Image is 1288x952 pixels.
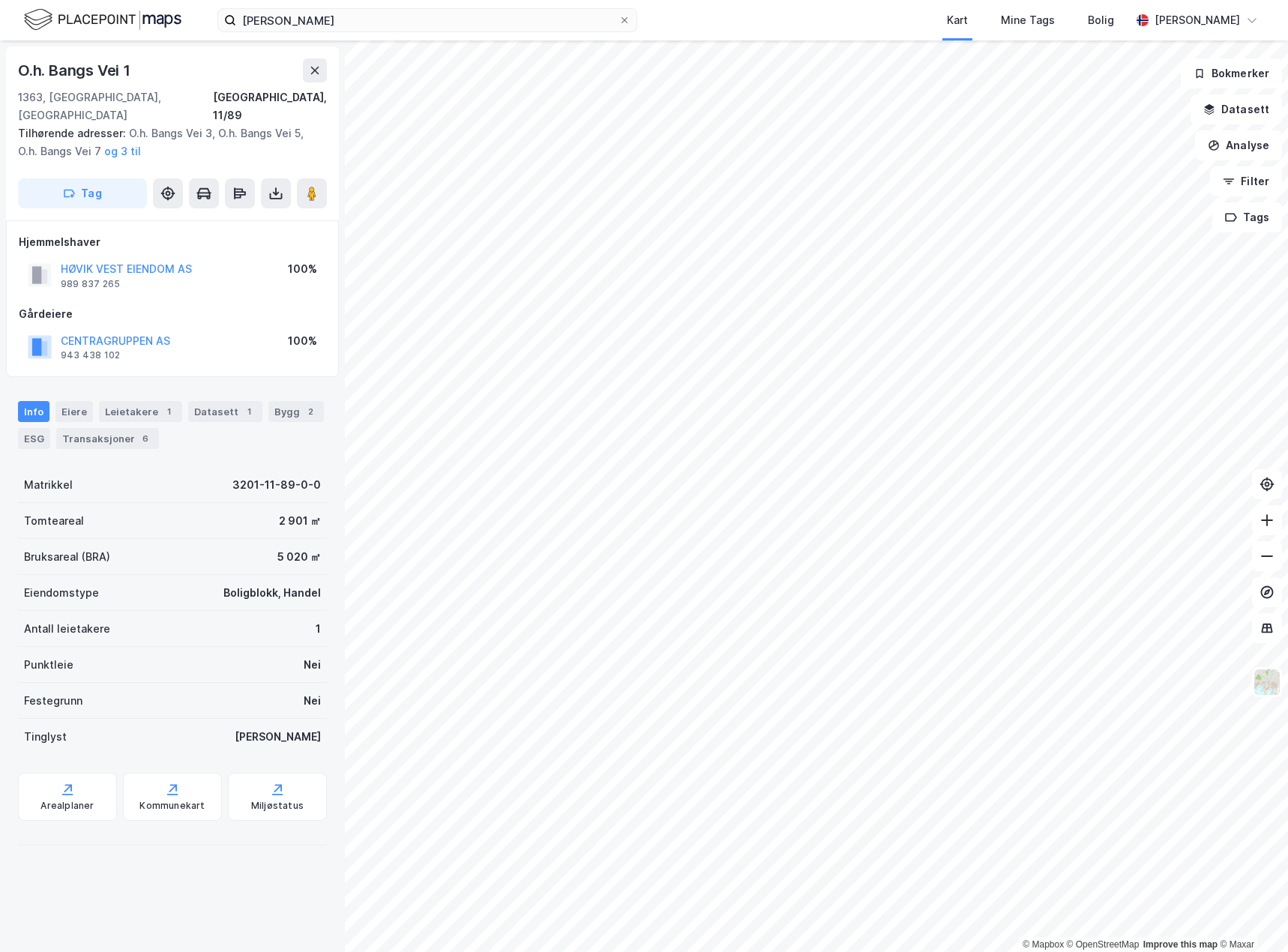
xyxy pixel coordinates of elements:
input: Søk på adresse, matrikkel, gårdeiere, leietakere eller personer [236,9,619,31]
div: 1 [161,404,176,419]
div: [PERSON_NAME] [1155,11,1240,29]
div: Bruksareal (BRA) [24,548,110,566]
div: 989 837 265 [61,278,120,290]
div: Bygg [268,401,324,422]
button: Bokmerker [1181,58,1282,88]
div: Leietakere [99,401,182,422]
div: ESG [18,428,50,449]
div: Nei [304,656,321,674]
div: 1 [316,620,321,638]
div: Datasett [188,401,262,422]
iframe: Chat Widget [1213,880,1288,952]
div: Kommunekart [139,800,205,812]
div: 6 [138,431,153,446]
div: Info [18,401,49,422]
div: 5 020 ㎡ [277,548,321,566]
a: Improve this map [1143,939,1218,950]
button: Tags [1212,202,1282,232]
div: 3201-11-89-0-0 [232,476,321,494]
div: 100% [288,260,317,278]
span: Tilhørende adresser: [18,127,129,139]
div: Mine Tags [1001,11,1055,29]
div: Tomteareal [24,512,84,530]
div: Hjemmelshaver [19,233,326,251]
div: 943 438 102 [61,349,120,361]
div: Antall leietakere [24,620,110,638]
button: Datasett [1191,94,1282,124]
button: Analyse [1195,130,1282,160]
div: Bolig [1088,11,1114,29]
div: [GEOGRAPHIC_DATA], 11/89 [213,88,327,124]
div: 1363, [GEOGRAPHIC_DATA], [GEOGRAPHIC_DATA] [18,88,213,124]
div: 1 [241,404,256,419]
img: Z [1253,668,1281,696]
img: logo.f888ab2527a4732fd821a326f86c7f29.svg [24,7,181,33]
div: 100% [288,332,317,350]
div: 2 901 ㎡ [279,512,321,530]
div: 2 [303,404,318,419]
button: Filter [1210,166,1282,196]
div: O.h. Bangs Vei 1 [18,58,133,82]
div: Gårdeiere [19,305,326,323]
a: OpenStreetMap [1067,939,1140,950]
div: Matrikkel [24,476,73,494]
div: Eiendomstype [24,584,99,602]
div: [PERSON_NAME] [235,728,321,746]
div: Arealplaner [40,800,94,812]
div: Transaksjoner [56,428,159,449]
div: O.h. Bangs Vei 3, O.h. Bangs Vei 5, O.h. Bangs Vei 7 [18,124,315,160]
div: Miljøstatus [251,800,304,812]
div: Eiere [55,401,93,422]
button: Tag [18,178,147,208]
div: Boligblokk, Handel [223,584,321,602]
div: Nei [304,692,321,710]
a: Mapbox [1023,939,1064,950]
div: Tinglyst [24,728,67,746]
div: Festegrunn [24,692,82,710]
div: Kart [947,11,968,29]
div: Punktleie [24,656,73,674]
